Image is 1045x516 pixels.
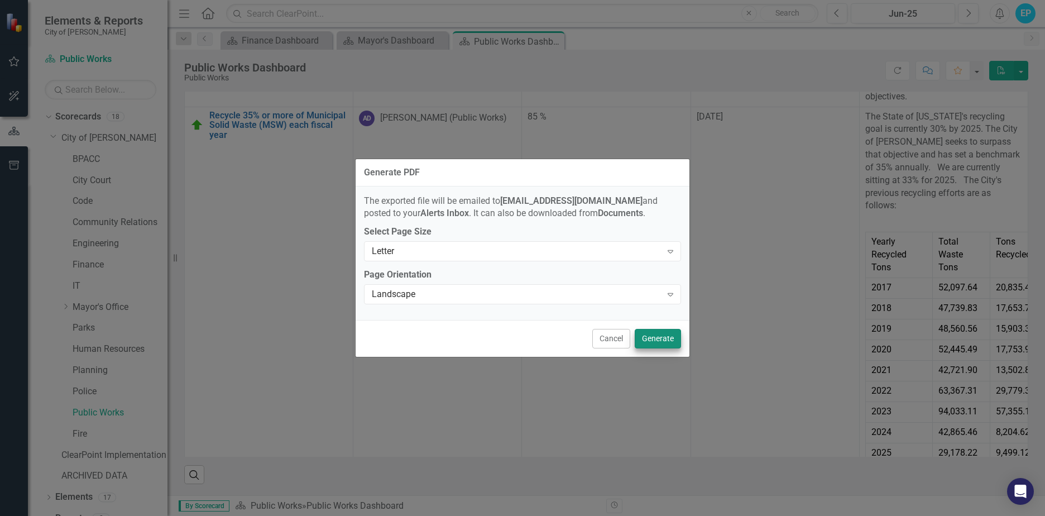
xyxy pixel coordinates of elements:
div: Landscape [372,288,661,301]
label: Page Orientation [364,269,681,281]
strong: Documents [598,208,643,218]
label: Select Page Size [364,226,681,238]
button: Generate [635,329,681,348]
strong: [EMAIL_ADDRESS][DOMAIN_NAME] [500,195,643,206]
button: Cancel [592,329,630,348]
div: Letter [372,245,661,258]
span: The exported file will be emailed to and posted to your . It can also be downloaded from . [364,195,658,219]
div: Generate PDF [364,168,420,178]
div: Open Intercom Messenger [1007,478,1034,505]
strong: Alerts Inbox [420,208,469,218]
